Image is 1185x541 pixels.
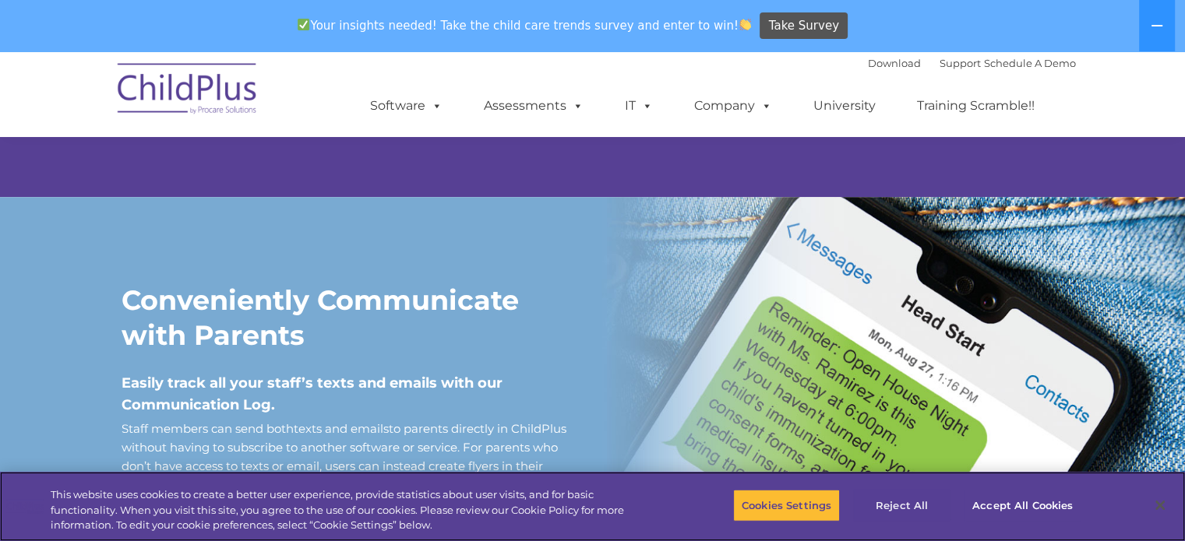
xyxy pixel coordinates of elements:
a: Company [679,90,788,121]
span: Easily track all your staff’s texts and emails with our Communication Log. [122,374,503,413]
button: Accept All Cookies [964,489,1081,522]
a: Assessments [468,90,599,121]
a: University [798,90,891,121]
div: This website uses cookies to create a better user experience, provide statistics about user visit... [51,487,652,533]
a: Download [868,57,921,69]
a: Training Scramble!! [901,90,1050,121]
button: Cookies Settings [733,489,840,522]
a: Schedule A Demo [984,57,1076,69]
strong: Conveniently Communicate with Parents [122,283,519,352]
a: Take Survey [760,12,848,40]
button: Reject All [853,489,950,522]
img: ChildPlus by Procare Solutions [110,52,266,130]
span: Your insights needed! Take the child care trends survey and enter to win! [291,10,758,40]
img: 👏 [739,19,751,30]
span: Take Survey [769,12,839,40]
a: IT [609,90,668,121]
span: Staff members can send both to parents directly in ChildPlus without having to subscribe to anoth... [122,421,566,529]
a: Support [940,57,981,69]
font: | [868,57,1076,69]
a: texts and emails [294,421,389,436]
button: Close [1143,488,1177,522]
img: ✅ [298,19,309,30]
a: Software [354,90,458,121]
